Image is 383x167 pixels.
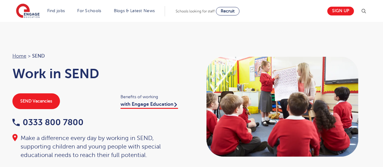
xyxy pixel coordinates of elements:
[32,52,45,60] span: SEND
[221,9,235,13] span: Recruit
[176,9,215,13] span: Schools looking for staff
[12,52,186,60] nav: breadcrumb
[47,8,65,13] a: Find jobs
[121,93,186,100] span: Benefits of working
[121,102,178,109] a: with Engage Education
[28,53,31,59] span: >
[16,4,40,19] img: Engage Education
[327,7,354,15] a: Sign up
[77,8,101,13] a: For Schools
[12,134,186,159] div: Make a difference every day by working in SEND, supporting children and young people with special...
[12,53,26,59] a: Home
[12,93,60,109] a: SEND Vacancies
[114,8,155,13] a: Blogs & Latest News
[216,7,239,15] a: Recruit
[12,118,84,127] a: 0333 800 7800
[12,66,186,81] h1: Work in SEND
